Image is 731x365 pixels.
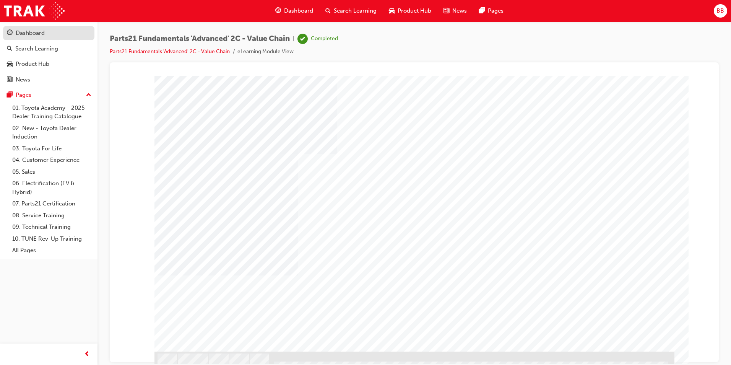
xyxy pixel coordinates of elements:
[9,210,94,222] a: 08. Service Training
[473,3,510,19] a: pages-iconPages
[383,3,437,19] a: car-iconProduct Hub
[479,6,485,16] span: pages-icon
[9,166,94,178] a: 05. Sales
[9,154,94,166] a: 04. Customer Experience
[7,61,13,68] span: car-icon
[325,6,331,16] span: search-icon
[84,350,90,359] span: prev-icon
[9,198,94,210] a: 07. Parts21 Certification
[9,102,94,122] a: 01. Toyota Academy - 2025 Dealer Training Catalogue
[86,90,91,100] span: up-icon
[7,30,13,37] span: guage-icon
[7,46,12,52] span: search-icon
[714,4,727,18] button: BB
[16,91,31,99] div: Pages
[3,88,94,102] button: Pages
[110,48,230,55] a: Parts21 Fundamentals 'Advanced' 2C - Value Chain
[9,178,94,198] a: 06. Electrification (EV & Hybrid)
[4,2,65,20] img: Trak
[488,7,504,15] span: Pages
[9,233,94,245] a: 10. TUNE Rev-Up Training
[334,7,377,15] span: Search Learning
[398,7,431,15] span: Product Hub
[237,47,294,56] li: eLearning Module View
[9,244,94,256] a: All Pages
[319,3,383,19] a: search-iconSearch Learning
[293,34,294,43] span: |
[716,7,724,15] span: BB
[9,221,94,233] a: 09. Technical Training
[15,44,58,53] div: Search Learning
[452,7,467,15] span: News
[9,143,94,155] a: 03. Toyota For Life
[269,3,319,19] a: guage-iconDashboard
[7,92,13,99] span: pages-icon
[297,34,308,44] span: learningRecordVerb_COMPLETE-icon
[16,29,45,37] div: Dashboard
[3,73,94,87] a: News
[16,60,49,68] div: Product Hub
[7,77,13,83] span: news-icon
[110,34,290,43] span: Parts21 Fundamentals 'Advanced' 2C - Value Chain
[16,75,30,84] div: News
[389,6,395,16] span: car-icon
[3,57,94,71] a: Product Hub
[3,42,94,56] a: Search Learning
[284,7,313,15] span: Dashboard
[9,122,94,143] a: 02. New - Toyota Dealer Induction
[3,26,94,40] a: Dashboard
[437,3,473,19] a: news-iconNews
[443,6,449,16] span: news-icon
[311,35,338,42] div: Completed
[275,6,281,16] span: guage-icon
[3,24,94,88] button: DashboardSearch LearningProduct HubNews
